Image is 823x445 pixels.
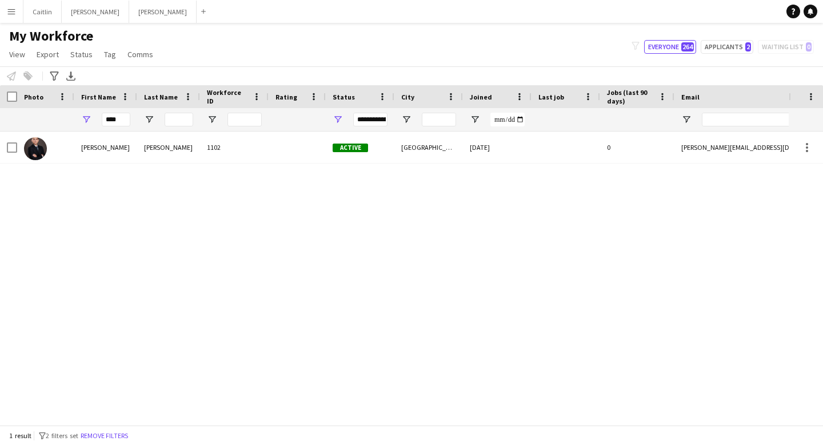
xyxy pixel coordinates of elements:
[490,113,525,126] input: Joined Filter Input
[46,431,78,440] span: 2 filters set
[333,144,368,152] span: Active
[165,113,193,126] input: Last Name Filter Input
[470,114,480,125] button: Open Filter Menu
[333,93,355,101] span: Status
[78,430,130,442] button: Remove filters
[701,40,753,54] button: Applicants2
[23,1,62,23] button: Caitlin
[32,47,63,62] a: Export
[644,40,696,54] button: Everyone264
[333,114,343,125] button: Open Filter Menu
[37,49,59,59] span: Export
[64,69,78,83] app-action-btn: Export XLSX
[745,42,751,51] span: 2
[207,88,248,105] span: Workforce ID
[401,93,414,101] span: City
[47,69,61,83] app-action-btn: Advanced filters
[123,47,158,62] a: Comms
[200,132,269,163] div: 1102
[81,114,91,125] button: Open Filter Menu
[681,93,700,101] span: Email
[144,93,178,101] span: Last Name
[681,114,692,125] button: Open Filter Menu
[74,132,137,163] div: [PERSON_NAME]
[275,93,297,101] span: Rating
[144,114,154,125] button: Open Filter Menu
[538,93,564,101] span: Last job
[9,49,25,59] span: View
[70,49,93,59] span: Status
[401,114,411,125] button: Open Filter Menu
[24,137,47,160] img: Rhys Bartlett
[102,113,130,126] input: First Name Filter Input
[24,93,43,101] span: Photo
[607,88,654,105] span: Jobs (last 90 days)
[99,47,121,62] a: Tag
[681,42,694,51] span: 264
[207,114,217,125] button: Open Filter Menu
[5,47,30,62] a: View
[9,27,93,45] span: My Workforce
[81,93,116,101] span: First Name
[600,132,674,163] div: 0
[463,132,532,163] div: [DATE]
[104,49,116,59] span: Tag
[227,113,262,126] input: Workforce ID Filter Input
[129,1,197,23] button: [PERSON_NAME]
[127,49,153,59] span: Comms
[470,93,492,101] span: Joined
[66,47,97,62] a: Status
[62,1,129,23] button: [PERSON_NAME]
[394,132,463,163] div: [GEOGRAPHIC_DATA]
[422,113,456,126] input: City Filter Input
[137,132,200,163] div: [PERSON_NAME]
